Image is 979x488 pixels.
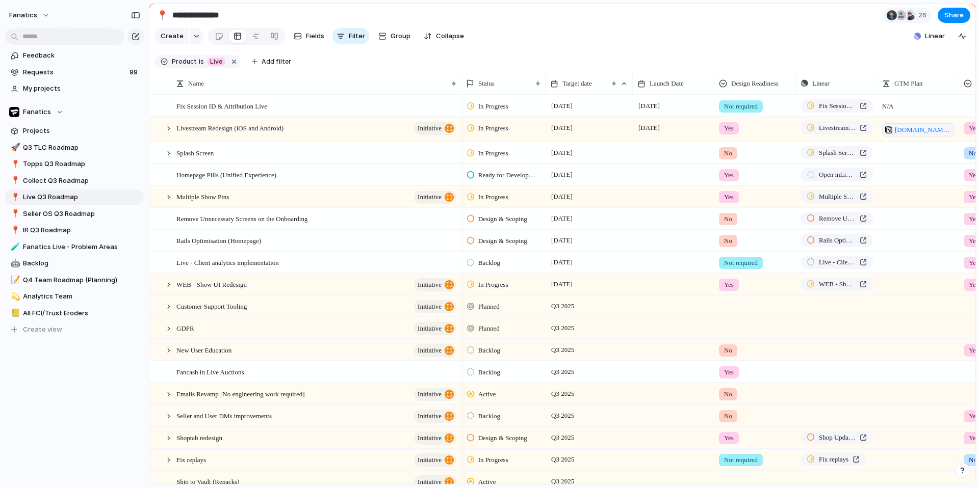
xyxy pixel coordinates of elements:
[9,143,19,153] button: 🚀
[176,300,247,312] span: Customer Support Tooling
[819,279,856,289] span: WEB - Show UI Redesign
[549,100,575,112] span: [DATE]
[825,387,859,400] button: Push
[549,453,577,466] span: Q3 2025
[819,432,856,443] span: Shop Updates to Account for SellerOS Listing Creation
[801,99,873,113] a: Fix Session ID & Attribution Live
[23,50,140,61] span: Feedback
[969,192,978,202] span: Yes
[841,476,854,486] span: Push
[5,81,144,96] a: My projects
[5,239,144,255] a: 🧪Fanatics Live - Problem Areas
[391,31,410,41] span: Group
[11,142,18,153] div: 🚀
[801,212,873,225] a: Remove Unnecessary Screens on the Onboarding
[910,29,949,44] button: Linear
[478,477,496,487] span: Active
[210,57,222,66] span: Live
[154,28,189,44] button: Create
[801,256,873,269] a: Live - Client analytics implementation
[549,212,575,225] span: [DATE]
[23,242,140,252] span: Fanatics Live - Problem Areas
[418,343,442,358] span: initiative
[841,345,854,355] span: Push
[819,123,856,133] span: Livestream Redesign (iOS and Android)
[841,367,854,377] span: Push
[724,258,758,268] span: Not required
[5,322,144,337] button: Create view
[724,411,732,421] span: No
[414,453,456,467] button: initiative
[724,123,734,133] span: Yes
[969,345,978,356] span: Yes
[562,78,592,89] span: Target date
[724,170,734,180] span: Yes
[801,168,873,181] a: Open inLinear
[724,389,732,399] span: No
[9,192,19,202] button: 📍
[650,78,684,89] span: Launch Date
[969,170,978,180] span: Yes
[724,367,734,377] span: Yes
[5,206,144,222] a: 📍Seller OS Q3 Roadmap
[5,189,144,205] a: 📍Live Q3 Roadmap
[478,170,537,180] span: Ready for Development
[801,431,873,444] a: Shop Updates to Account for SellerOS Listing Creation
[801,190,873,203] a: Multiple Show Pins
[418,431,442,445] span: initiative
[23,192,140,202] span: Live Q3 Roadmap
[161,31,184,41] span: Create
[5,273,144,288] div: 📝Q4 Team Roadmap (Planning)
[819,192,856,202] span: Multiple Show Pins
[23,291,140,302] span: Analytics Team
[5,173,144,188] a: 📍Collect Q3 Roadmap
[349,31,365,41] span: Filter
[290,28,328,44] button: Fields
[418,278,442,292] span: initiative
[478,101,508,112] span: In Progress
[478,323,500,334] span: Planned
[262,57,291,66] span: Add filter
[5,48,144,63] a: Feedback
[549,147,575,159] span: [DATE]
[414,410,456,423] button: initiative
[23,176,140,186] span: Collect Q3 Roadmap
[414,322,456,335] button: initiative
[157,8,168,22] div: 📍
[176,234,261,246] span: Rails Optimisation (Homepage)
[549,122,575,134] span: [DATE]
[176,410,272,421] span: Seller and User DMs improvements
[5,289,144,304] a: 💫Analytics Team
[5,223,144,238] div: 📍IR Q3 Roadmap
[969,455,977,465] span: No
[5,156,144,172] div: 📍Topps Q3 Roadmap
[23,275,140,285] span: Q4 Team Roadmap (Planning)
[969,433,978,443] span: Yes
[11,258,18,269] div: 🤖
[478,123,508,133] span: In Progress
[825,475,859,488] button: Push
[205,56,227,67] button: Live
[418,387,442,401] span: initiative
[731,78,779,89] span: Design Readiness
[819,454,848,465] span: Fix replays
[414,278,456,291] button: initiative
[724,236,732,246] span: No
[825,365,859,378] button: Push
[176,453,206,465] span: Fix replays
[414,122,456,135] button: initiative
[801,146,873,159] a: Splash Screen
[478,389,496,399] span: Active
[478,214,527,224] span: Design & Scoping
[812,78,830,89] span: Linear
[5,306,144,321] div: 📒All FCI/Trust Eroders
[199,57,204,66] span: is
[176,475,240,487] span: Ship to Vault (Repacks)
[418,121,442,135] span: initiative
[969,214,978,224] span: Yes
[478,367,500,377] span: Backlog
[478,411,500,421] span: Backlog
[724,345,732,356] span: No
[176,256,279,268] span: Live - Client analytics implementation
